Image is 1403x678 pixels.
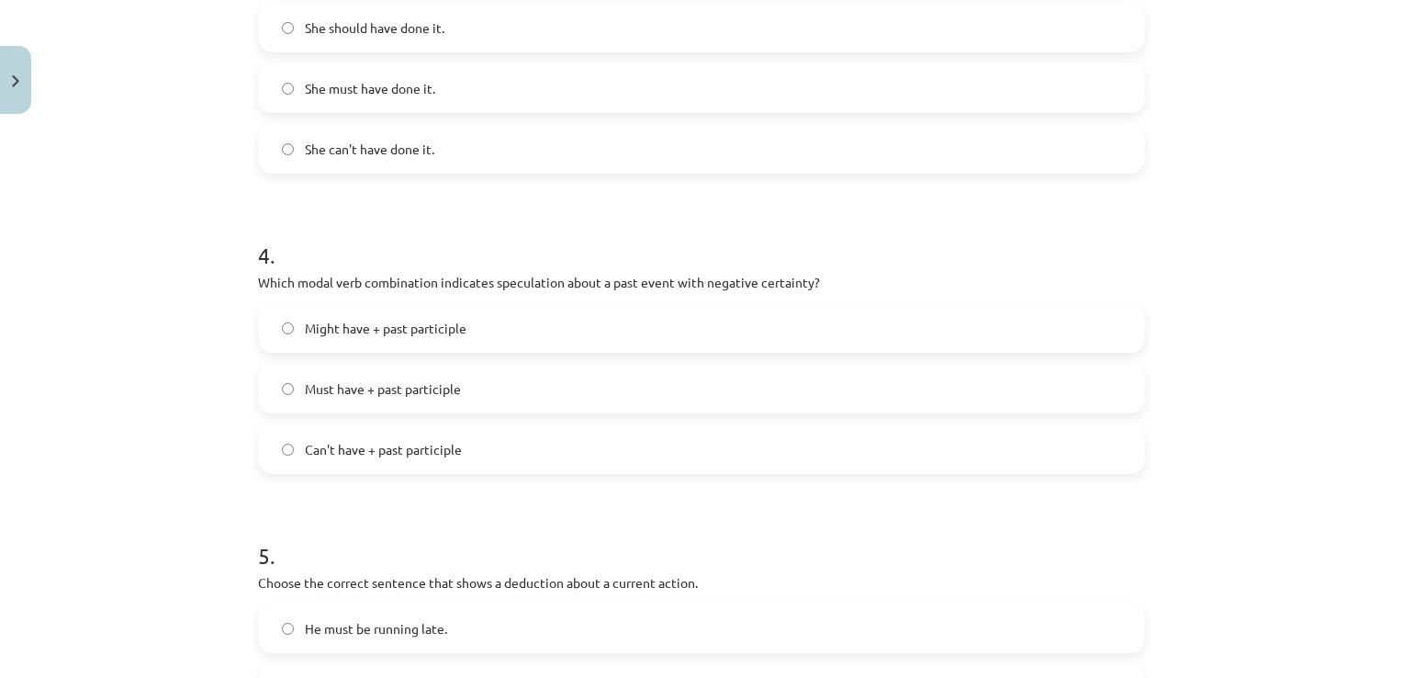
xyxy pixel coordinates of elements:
[258,210,1145,267] h1: 4 .
[258,511,1145,568] h1: 5 .
[282,383,294,395] input: Must have + past participle
[258,573,1145,593] p: Choose the correct sentence that shows a deduction about a current action.
[282,83,294,95] input: She must have done it.
[305,440,462,459] span: Can't have + past participle
[282,22,294,34] input: She should have done it.
[305,619,447,638] span: He must be running late.
[282,623,294,635] input: He must be running late.
[258,273,1145,292] p: Which modal verb combination indicates speculation about a past event with negative certainty?
[305,319,466,338] span: Might have + past participle
[305,18,444,38] span: She should have done it.
[282,322,294,334] input: Might have + past participle
[305,140,434,159] span: She can't have done it.
[305,379,461,399] span: Must have + past participle
[282,444,294,456] input: Can't have + past participle
[12,75,19,87] img: icon-close-lesson-0947bae3869378f0d4975bcd49f059093ad1ed9edebbc8119c70593378902aed.svg
[282,143,294,155] input: She can't have done it.
[305,79,435,98] span: She must have done it.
